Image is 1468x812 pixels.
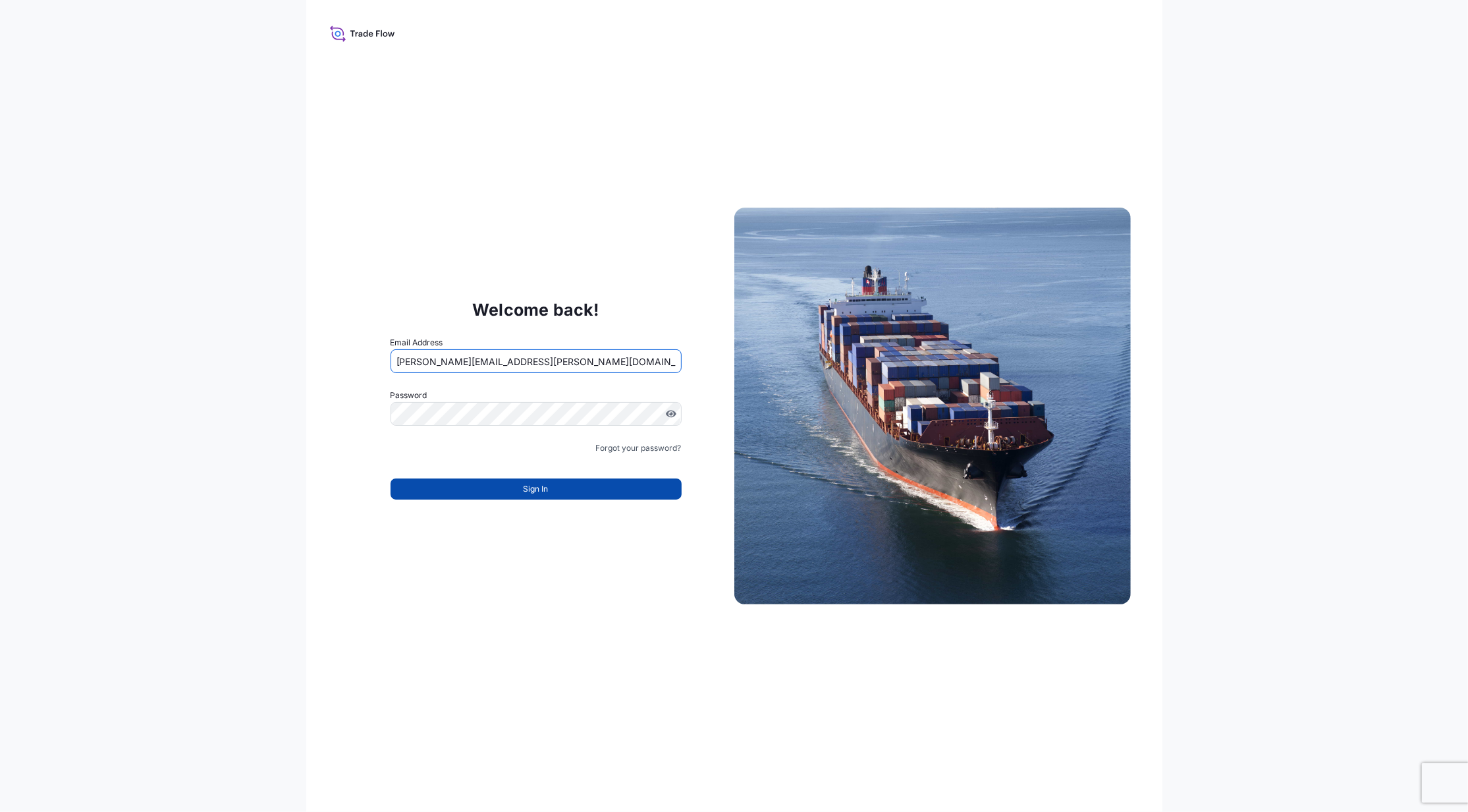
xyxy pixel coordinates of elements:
[391,349,682,373] input: example@gmail.com
[596,442,682,455] a: Forgot your password?
[391,389,682,402] label: Password
[391,478,682,500] button: Sign In
[524,482,549,496] span: Sign In
[472,299,599,320] p: Welcome back!
[734,208,1131,604] img: Ship illustration
[391,336,443,349] label: Email Address
[666,409,676,419] button: Show password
